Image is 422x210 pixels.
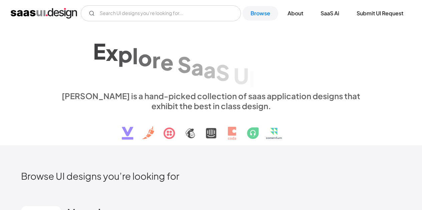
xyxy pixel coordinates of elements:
[191,54,203,80] div: a
[177,51,191,77] div: S
[11,8,77,19] a: home
[203,57,216,82] div: a
[132,43,138,69] div: l
[216,60,230,85] div: S
[93,38,106,64] div: E
[249,66,255,92] div: I
[280,6,311,21] a: About
[138,45,152,71] div: o
[152,47,160,73] div: r
[58,33,365,85] h1: Explore SaaS UI design patterns & interactions.
[234,63,249,88] div: U
[58,91,365,111] div: [PERSON_NAME] is a hand-picked collection of saas application designs that exhibit the best in cl...
[81,5,241,21] form: Email Form
[21,170,401,182] h2: Browse UI designs you’re looking for
[243,6,278,21] a: Browse
[110,111,312,145] img: text, icon, saas logo
[313,6,347,21] a: SaaS Ai
[118,41,132,67] div: p
[81,5,241,21] input: Search UI designs you're looking for...
[160,49,173,75] div: e
[349,6,411,21] a: Submit UI Request
[106,40,118,65] div: x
